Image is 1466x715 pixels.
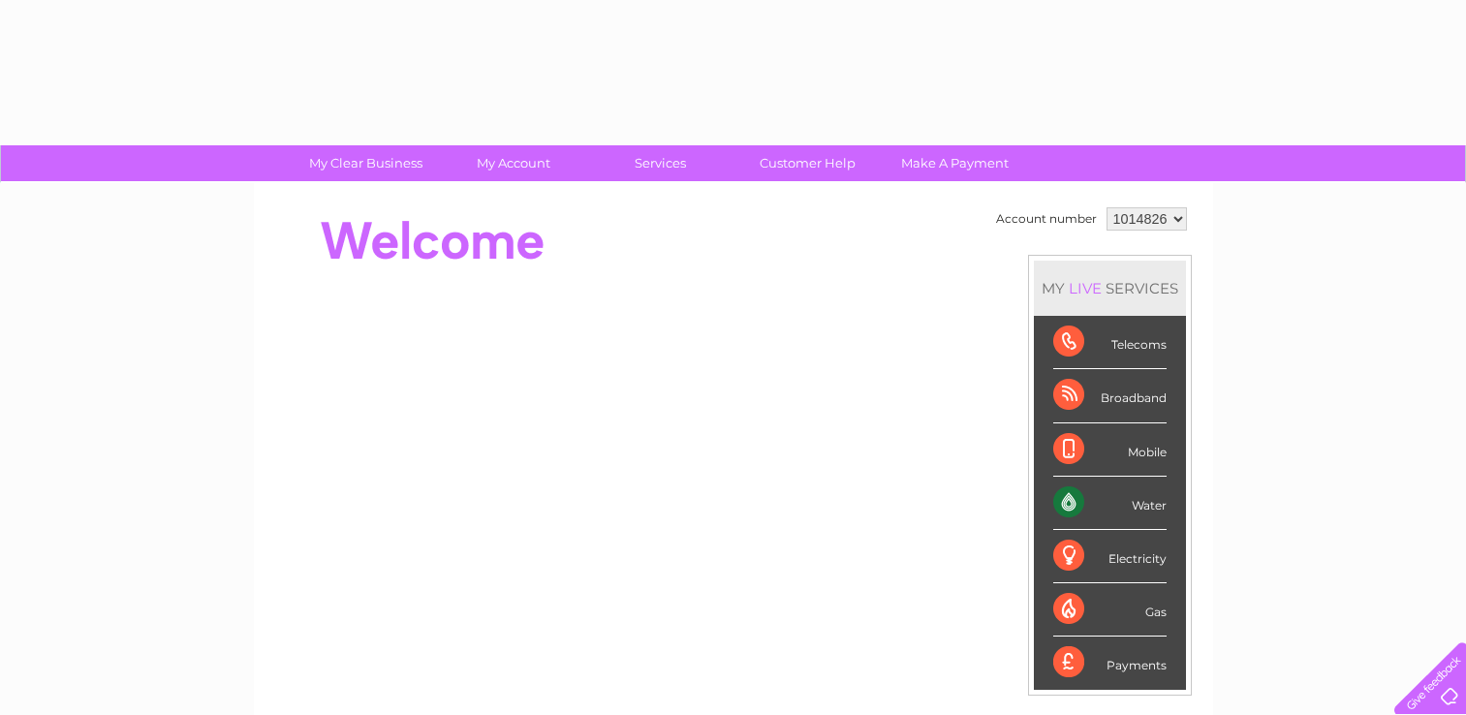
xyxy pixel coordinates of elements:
[1053,637,1167,689] div: Payments
[991,202,1102,235] td: Account number
[1053,423,1167,477] div: Mobile
[1034,261,1186,316] div: MY SERVICES
[728,145,888,181] a: Customer Help
[580,145,740,181] a: Services
[286,145,446,181] a: My Clear Business
[875,145,1035,181] a: Make A Payment
[433,145,593,181] a: My Account
[1053,583,1167,637] div: Gas
[1065,279,1106,297] div: LIVE
[1053,316,1167,369] div: Telecoms
[1053,477,1167,530] div: Water
[1053,369,1167,422] div: Broadband
[1053,530,1167,583] div: Electricity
